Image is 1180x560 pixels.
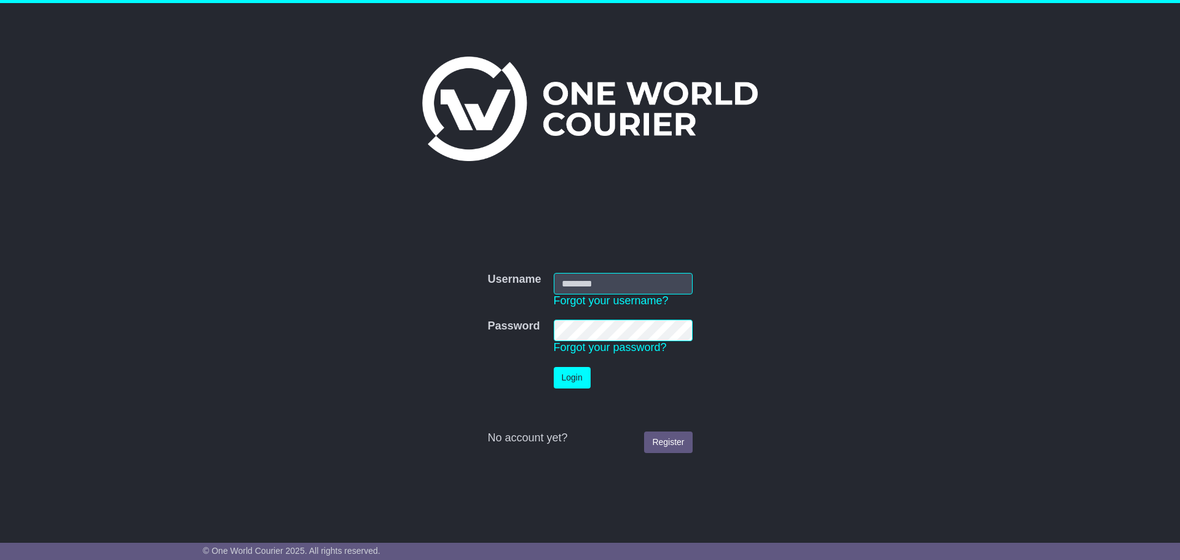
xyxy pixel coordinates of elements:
a: Register [644,432,692,453]
div: No account yet? [487,432,692,445]
img: One World [422,57,758,161]
span: © One World Courier 2025. All rights reserved. [203,546,380,556]
a: Forgot your password? [554,341,667,353]
label: Password [487,320,540,333]
label: Username [487,273,541,286]
a: Forgot your username? [554,294,669,307]
button: Login [554,367,591,388]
